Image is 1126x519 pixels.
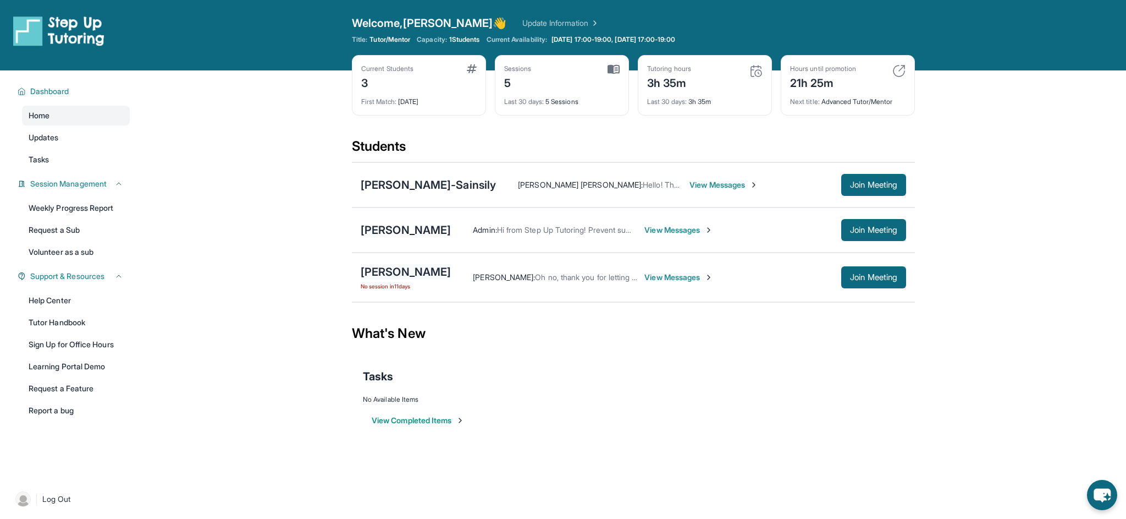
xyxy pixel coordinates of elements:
a: [DATE] 17:00-19:00, [DATE] 17:00-19:00 [549,35,677,44]
span: Welcome, [PERSON_NAME] 👋 [352,15,507,31]
div: [PERSON_NAME] [361,264,451,280]
span: Capacity: [417,35,447,44]
span: Oh no, thank you for letting me know, [535,272,665,282]
img: card [749,64,763,78]
button: Support & Resources [26,271,123,282]
span: Log Out [42,494,71,505]
img: card [608,64,620,74]
span: View Messages [644,272,713,283]
span: Next title : [790,97,820,106]
img: Chevron Right [588,18,599,29]
span: 1 Students [449,35,480,44]
a: Help Center [22,291,130,310]
span: Updates [29,132,59,143]
span: Hello! Thank you for letting me know, I will make sure that we are reading the right material for... [643,180,998,189]
div: 3h 35m [647,91,763,106]
div: What's New [352,309,915,358]
a: Weekly Progress Report [22,198,130,218]
div: [PERSON_NAME] [361,222,451,238]
div: No Available Items [363,395,904,404]
a: |Log Out [11,487,130,511]
span: First Match : [361,97,396,106]
a: Report a bug [22,401,130,420]
a: Learning Portal Demo [22,357,130,376]
span: [PERSON_NAME] [PERSON_NAME] : [518,180,643,189]
span: [PERSON_NAME] : [473,272,535,282]
a: Volunteer as a sub [22,242,130,262]
img: logo [13,15,104,46]
div: 3h 35m [647,73,691,91]
a: Tutor Handbook [22,313,130,332]
button: chat-button [1087,480,1117,510]
a: Request a Sub [22,220,130,240]
button: View Completed Items [372,415,465,426]
button: Join Meeting [841,219,906,241]
a: Tasks [22,150,130,170]
span: Title: [352,35,367,44]
span: View Messages [689,179,758,190]
div: [PERSON_NAME]-Sainsily [361,177,496,193]
span: | [35,493,38,506]
a: Update Information [522,18,599,29]
button: Dashboard [26,86,123,97]
a: Updates [22,128,130,147]
span: Tasks [363,369,393,384]
span: [DATE] 17:00-19:00, [DATE] 17:00-19:00 [551,35,675,44]
button: Join Meeting [841,174,906,196]
span: Support & Resources [30,271,104,282]
div: 5 Sessions [504,91,620,106]
span: Admin : [473,225,496,234]
div: 21h 25m [790,73,856,91]
span: Dashboard [30,86,69,97]
span: View Messages [644,225,713,236]
span: Last 30 days : [647,97,687,106]
button: Session Management [26,178,123,189]
span: Join Meeting [850,227,897,233]
div: Advanced Tutor/Mentor [790,91,906,106]
img: card [467,64,477,73]
a: Home [22,106,130,125]
span: Last 30 days : [504,97,544,106]
img: Chevron-Right [704,226,713,234]
div: [DATE] [361,91,477,106]
button: Join Meeting [841,266,906,288]
div: Hours until promotion [790,64,856,73]
div: 5 [504,73,532,91]
a: Sign Up for Office Hours [22,335,130,354]
span: Tutor/Mentor [369,35,410,44]
div: Tutoring hours [647,64,691,73]
div: Current Students [361,64,413,73]
span: Join Meeting [850,274,897,281]
span: Home [29,110,49,121]
img: Chevron-Right [749,181,758,189]
div: Students [352,138,915,162]
div: Sessions [504,64,532,73]
img: card [892,64,906,78]
span: Current Availability: [487,35,547,44]
span: No session in 11 days [361,282,451,291]
a: Request a Feature [22,379,130,398]
img: user-img [15,491,31,507]
span: Session Management [30,178,107,189]
div: 3 [361,73,413,91]
span: Tasks [29,154,49,165]
span: Join Meeting [850,182,897,188]
img: Chevron-Right [704,273,713,282]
